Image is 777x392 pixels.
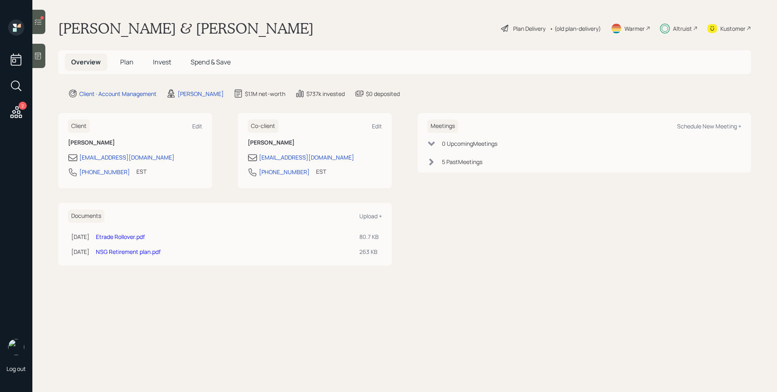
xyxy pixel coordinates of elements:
[259,153,354,162] div: [EMAIL_ADDRESS][DOMAIN_NAME]
[248,119,278,133] h6: Co-client
[624,24,645,33] div: Warmer
[359,232,379,241] div: 80.7 KB
[19,102,27,110] div: 2
[68,139,202,146] h6: [PERSON_NAME]
[71,247,89,256] div: [DATE]
[96,248,161,256] a: NSG Retirement plan.pdf
[6,365,26,373] div: Log out
[192,122,202,130] div: Edit
[550,24,601,33] div: • (old plan-delivery)
[8,339,24,355] img: james-distasi-headshot.png
[366,89,400,98] div: $0 deposited
[245,89,285,98] div: $1.1M net-worth
[306,89,345,98] div: $737k invested
[58,19,314,37] h1: [PERSON_NAME] & [PERSON_NAME]
[316,167,326,176] div: EST
[191,58,231,66] span: Spend & Save
[71,232,89,241] div: [DATE]
[513,24,546,33] div: Plan Delivery
[79,168,130,176] div: [PHONE_NUMBER]
[427,119,458,133] h6: Meetings
[68,209,104,223] h6: Documents
[677,122,741,130] div: Schedule New Meeting +
[442,158,482,166] div: 5 Past Meeting s
[68,119,90,133] h6: Client
[673,24,692,33] div: Altruist
[248,139,382,146] h6: [PERSON_NAME]
[359,212,382,220] div: Upload +
[359,247,379,256] div: 263 KB
[372,122,382,130] div: Edit
[259,168,310,176] div: [PHONE_NUMBER]
[136,167,146,176] div: EST
[71,58,101,66] span: Overview
[79,153,174,162] div: [EMAIL_ADDRESS][DOMAIN_NAME]
[120,58,134,66] span: Plan
[79,89,157,98] div: Client · Account Management
[153,58,171,66] span: Invest
[442,139,497,148] div: 0 Upcoming Meeting s
[96,233,145,241] a: Etrade Rollover.pdf
[178,89,224,98] div: [PERSON_NAME]
[720,24,745,33] div: Kustomer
